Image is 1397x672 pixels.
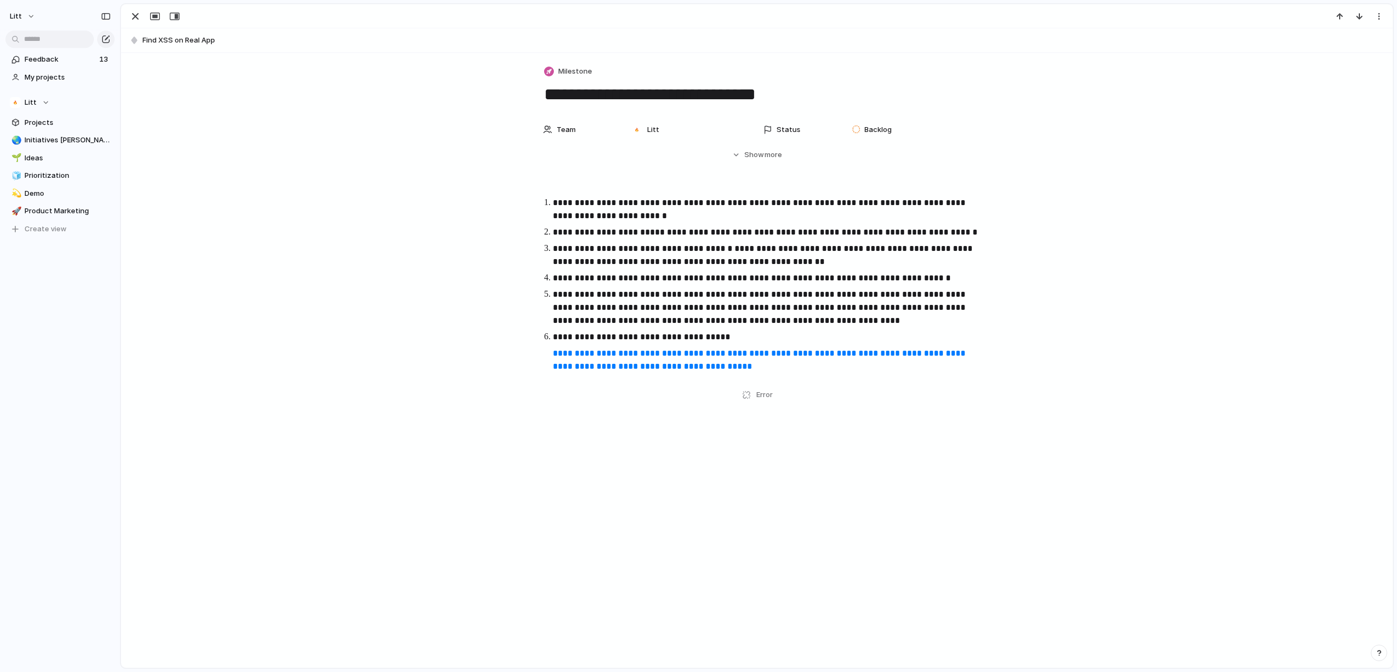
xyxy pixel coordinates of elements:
[10,188,21,199] button: 💫
[5,203,115,219] a: 🚀Product Marketing
[10,170,21,181] button: 🧊
[99,54,110,65] span: 13
[142,35,1388,46] span: Find XSS on Real App
[10,11,22,22] span: Litt
[25,54,96,65] span: Feedback
[11,152,19,164] div: 🌱
[557,124,576,135] span: Team
[777,124,801,135] span: Status
[11,205,19,218] div: 🚀
[25,72,111,83] span: My projects
[5,221,115,237] button: Create view
[744,149,764,160] span: Show
[10,135,21,146] button: 🌏
[25,206,111,217] span: Product Marketing
[25,170,111,181] span: Prioritization
[25,224,67,235] span: Create view
[25,97,37,108] span: Litt
[5,167,115,184] a: 🧊Prioritization
[647,124,659,135] span: Litt
[5,115,115,131] a: Projects
[5,8,41,25] button: Litt
[25,188,111,199] span: Demo
[5,132,115,148] a: 🌏Initiatives [PERSON_NAME]
[765,149,782,160] span: more
[126,32,1388,49] button: Find XSS on Real App
[5,94,115,111] button: Litt
[25,153,111,164] span: Ideas
[5,51,115,68] a: Feedback13
[543,145,971,165] button: Showmore
[5,150,115,166] a: 🌱Ideas
[10,206,21,217] button: 🚀
[11,170,19,182] div: 🧊
[5,69,115,86] a: My projects
[10,153,21,164] button: 🌱
[864,124,892,135] span: Backlog
[756,389,773,400] span: Error
[542,64,595,80] button: Milestone
[558,66,592,77] span: Milestone
[5,185,115,202] a: 💫Demo
[25,117,111,128] span: Projects
[11,187,19,200] div: 💫
[11,134,19,147] div: 🌏
[25,135,111,146] span: Initiatives [PERSON_NAME]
